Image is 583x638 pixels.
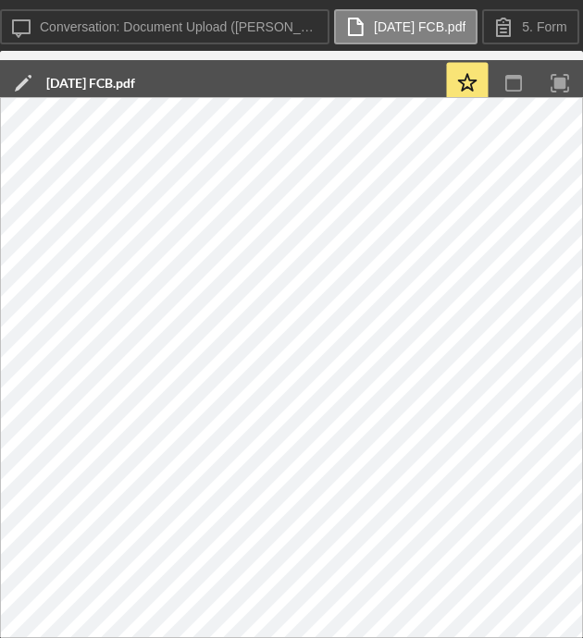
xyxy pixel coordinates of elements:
[522,19,566,34] label: 5. Form
[374,19,465,34] label: [DATE] FCB.pdf
[46,76,135,91] div: [DATE] FCB.pdf
[40,19,317,34] label: Conversation: Document Upload ([PERSON_NAME])
[482,9,578,44] button: 5. Form
[334,9,478,44] button: [DATE] FCB.pdf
